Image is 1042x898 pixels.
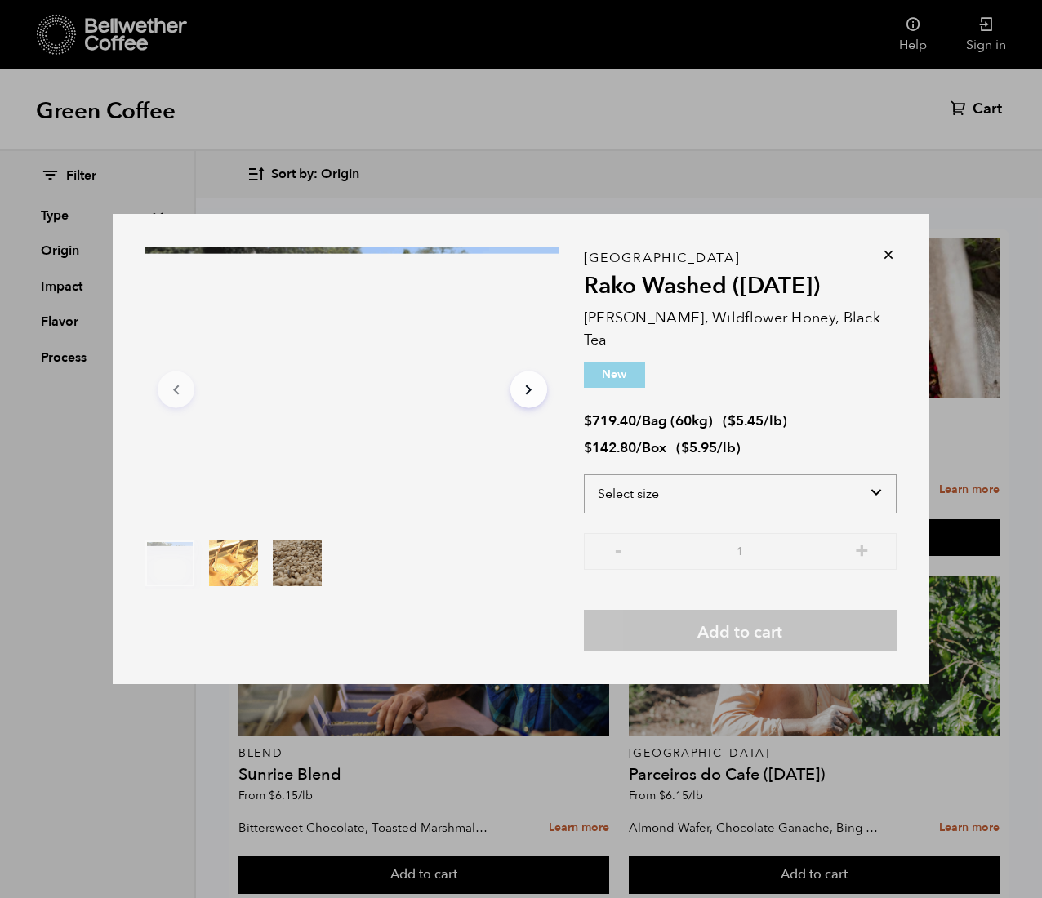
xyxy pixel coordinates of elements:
[852,541,872,558] button: +
[636,438,642,457] span: /
[584,362,645,388] p: New
[642,438,666,457] span: Box
[584,411,636,430] bdi: 719.40
[764,411,782,430] span: /lb
[636,411,642,430] span: /
[608,541,629,558] button: -
[681,438,689,457] span: $
[642,411,713,430] span: Bag (60kg)
[728,411,736,430] span: $
[723,411,787,430] span: ( )
[676,438,741,457] span: ( )
[584,273,897,300] h2: Rako Washed ([DATE])
[584,438,592,457] span: $
[717,438,736,457] span: /lb
[681,438,717,457] bdi: 5.95
[584,307,897,351] p: [PERSON_NAME], Wildflower Honey, Black Tea
[584,610,897,651] button: Add to cart
[584,438,636,457] bdi: 142.80
[728,411,764,430] bdi: 5.45
[584,411,592,430] span: $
